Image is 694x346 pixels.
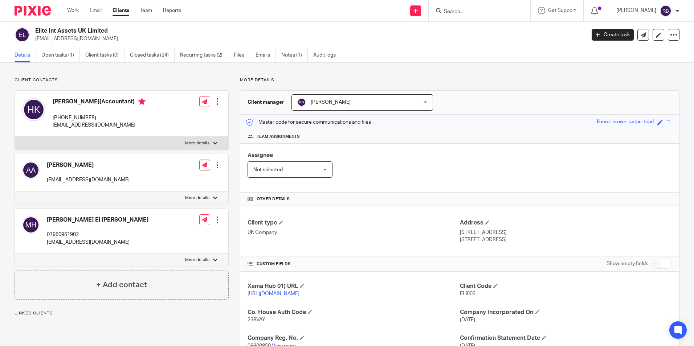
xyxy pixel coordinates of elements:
a: Team [140,7,152,14]
h4: Company Reg. No. [248,334,460,342]
img: svg%3E [22,161,40,179]
p: [EMAIL_ADDRESS][DOMAIN_NAME] [53,121,146,129]
h4: [PERSON_NAME] [47,161,130,169]
span: Assignee [248,152,273,158]
p: [EMAIL_ADDRESS][DOMAIN_NAME] [47,176,130,184]
span: [PERSON_NAME] [311,100,351,105]
p: More details [185,257,209,263]
p: [EMAIL_ADDRESS][DOMAIN_NAME] [47,239,148,246]
a: Clients [113,7,129,14]
span: Other details [257,196,290,202]
a: Work [67,7,79,14]
h4: CUSTOM FIELDS [248,261,460,267]
img: svg%3E [660,5,671,17]
p: [PHONE_NUMBER] [53,114,146,121]
a: Closed tasks (24) [130,48,175,62]
h4: Client Code [460,283,672,290]
label: Show empty fields [607,260,648,267]
a: Details [15,48,36,62]
p: More details [185,140,209,146]
p: Master code for secure communications and files [246,119,371,126]
h4: Client type [248,219,460,227]
a: Audit logs [313,48,341,62]
p: Client contacts [15,77,229,83]
input: Search [443,9,509,15]
h4: Address [460,219,672,227]
h4: Xama Hub 01) URL [248,283,460,290]
p: More details [185,195,209,201]
div: liberal-brown-tartan-toad [597,118,654,127]
h3: Client manager [248,99,284,106]
h4: + Add contact [96,279,147,291]
span: 238VAY [248,317,265,322]
img: svg%3E [22,216,40,234]
span: [DATE] [460,317,475,322]
h4: [PERSON_NAME](Accountant) [53,98,146,107]
h4: Company Incorporated On [460,309,672,316]
p: [STREET_ADDRESS] [460,229,672,236]
h4: Confirmation Statement Date [460,334,672,342]
p: UK Company [248,229,460,236]
img: svg%3E [15,27,30,42]
img: Pixie [15,6,51,16]
a: Reports [163,7,181,14]
span: Not selected [253,167,283,172]
a: Notes (1) [281,48,308,62]
h4: Co. House Auth Code [248,309,460,316]
p: [PERSON_NAME] [616,7,656,14]
a: Recurring tasks (2) [180,48,228,62]
p: [STREET_ADDRESS] [460,236,672,243]
a: Files [234,48,250,62]
a: Client tasks (0) [85,48,124,62]
img: svg%3E [297,98,306,107]
h2: Elite Int Assets UK Limited [35,27,471,35]
p: 07960961902 [47,231,148,238]
img: svg%3E [22,98,45,121]
a: Open tasks (1) [41,48,80,62]
span: Team assignments [257,134,300,140]
i: Primary [138,98,146,105]
a: Email [90,7,102,14]
p: [EMAIL_ADDRESS][DOMAIN_NAME] [35,35,581,42]
span: ELI003 [460,291,475,296]
h4: [PERSON_NAME] El [PERSON_NAME] [47,216,148,224]
span: Get Support [548,8,576,13]
p: More details [240,77,679,83]
a: Emails [256,48,276,62]
p: Linked clients [15,310,229,316]
a: [URL][DOMAIN_NAME] [248,291,299,296]
a: Create task [592,29,634,41]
